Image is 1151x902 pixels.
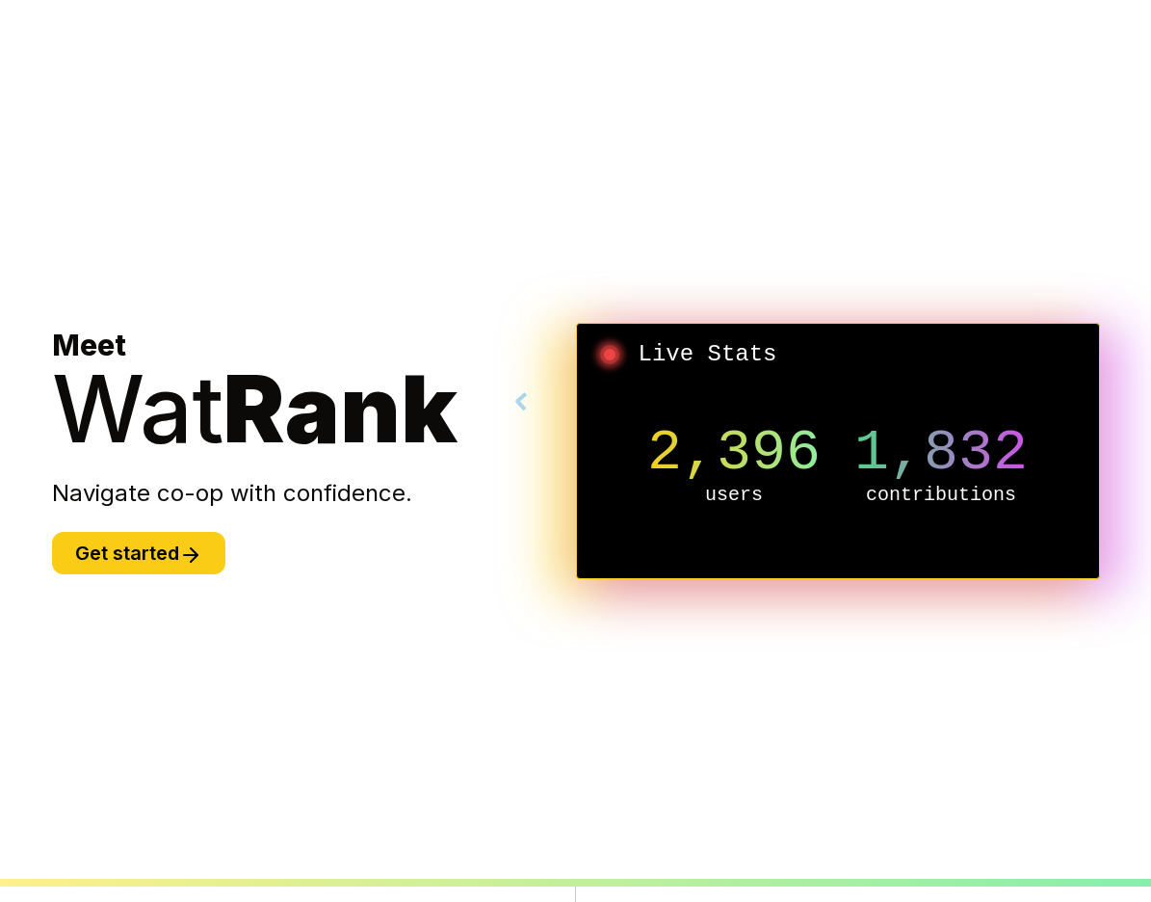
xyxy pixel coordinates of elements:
[52,353,223,464] span: Wat
[52,328,576,455] h1: Meet
[631,482,838,509] p: users
[838,482,1045,509] p: contributions
[631,424,838,482] p: 2,396
[52,532,225,574] button: Get started
[592,339,1084,370] h2: Live Stats
[838,424,1045,482] p: 1,832
[52,544,225,564] a: Get started
[223,353,458,464] span: Rank
[52,478,576,509] p: Navigate co-op with confidence.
